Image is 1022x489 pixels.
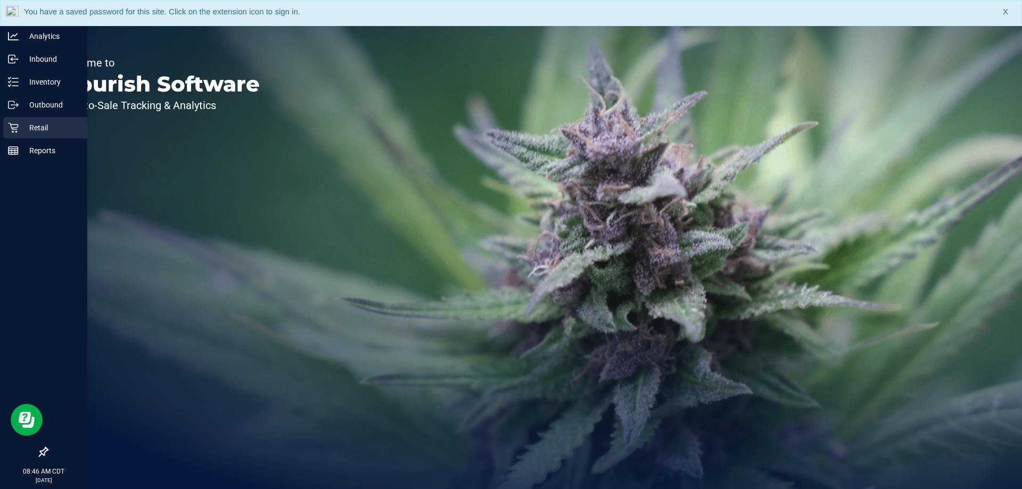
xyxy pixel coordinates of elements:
[1003,6,1008,18] span: X
[19,121,83,134] p: Retail
[57,73,260,95] p: Flourish Software
[8,145,19,156] inline-svg: Reports
[8,77,19,87] inline-svg: Inventory
[5,476,83,484] p: [DATE]
[19,144,83,157] p: Reports
[11,404,43,436] iframe: Resource center
[8,54,19,64] inline-svg: Inbound
[19,76,83,88] p: Inventory
[19,98,83,111] p: Outbound
[19,53,83,65] p: Inbound
[8,31,19,42] inline-svg: Analytics
[57,100,260,111] p: Seed-to-Sale Tracking & Analytics
[57,57,260,68] p: Welcome to
[8,122,19,133] inline-svg: Retail
[5,467,83,476] p: 08:46 AM CDT
[19,30,83,43] p: Analytics
[8,100,19,110] inline-svg: Outbound
[24,7,300,16] span: You have a saved password for this site. Click on the extension icon to sign in.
